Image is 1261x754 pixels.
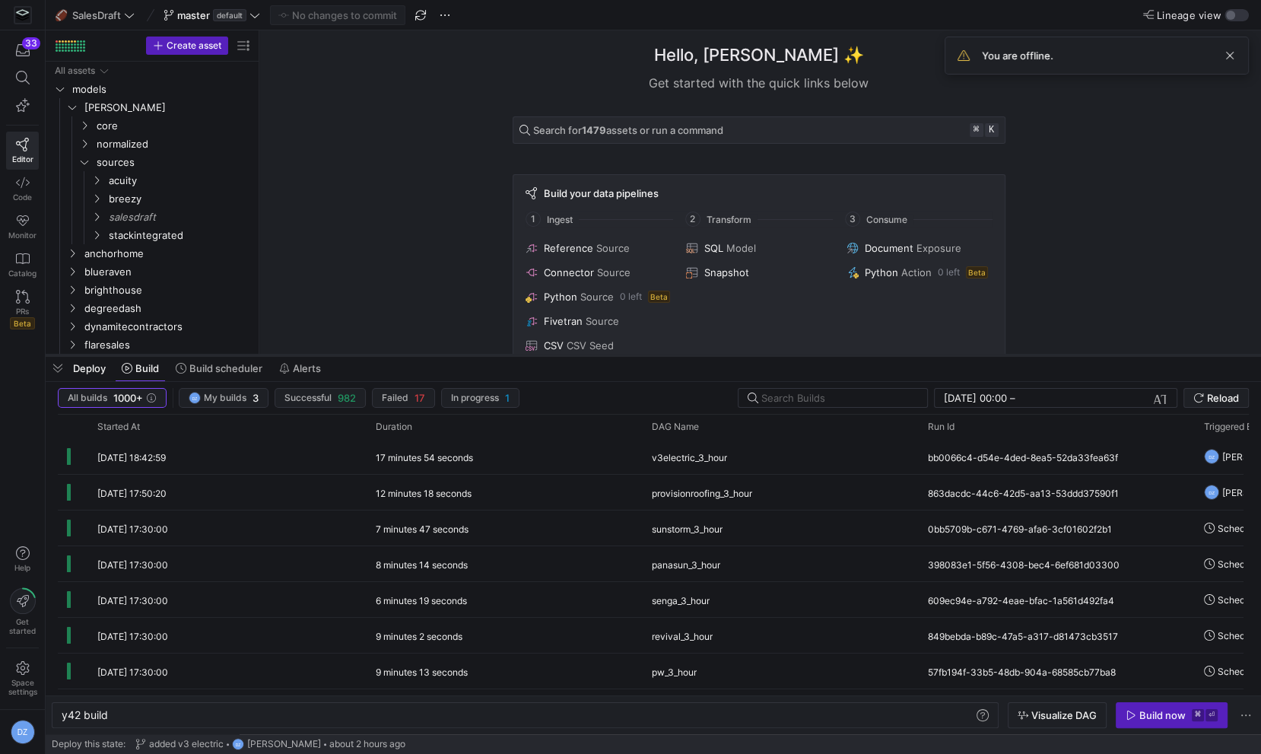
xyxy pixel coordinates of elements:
[620,291,642,302] span: 0 left
[72,81,250,98] span: models
[726,242,756,254] span: Model
[523,288,674,306] button: PythonSource0 leftBeta
[704,242,723,254] span: SQL
[654,43,864,68] h1: Hello, [PERSON_NAME] ✨
[84,282,250,299] span: brighthouse
[84,99,250,116] span: [PERSON_NAME]
[6,539,39,579] button: Help
[52,116,253,135] div: Press SPACE to select this row.
[213,9,246,21] span: default
[56,10,66,21] span: 🏈
[52,299,253,317] div: Press SPACE to select this row.
[329,739,405,749] span: about 2 hours ago
[544,315,583,327] span: Fivetran
[52,317,253,336] div: Press SPACE to select this row.
[52,80,253,98] div: Press SPACE to select this row.
[109,172,250,189] span: acuity
[6,246,39,284] a: Catalog
[683,263,834,282] button: Snapshot
[6,37,39,64] button: 33
[55,65,95,76] div: All assets
[544,266,594,278] span: Connector
[6,582,39,641] button: Getstarted
[146,37,228,55] button: Create asset
[580,291,614,303] span: Source
[916,242,961,254] span: Exposure
[84,336,250,354] span: flaresales
[84,300,250,317] span: degreedash
[109,208,250,226] span: salesdraft
[97,135,250,153] span: normalized
[109,227,250,244] span: stackintegrated
[52,226,253,244] div: Press SPACE to select this row.
[966,266,988,278] span: Beta
[232,738,244,750] div: DZ
[132,734,409,754] button: added v3 electricDZ[PERSON_NAME]about 2 hours ago
[582,124,606,136] strong: 1479
[683,239,834,257] button: SQLModel
[160,5,264,25] button: masterdefault
[6,716,39,748] button: DZ
[523,263,674,282] button: ConnectorSource
[149,739,224,749] span: added v3 electric
[6,284,39,336] a: PRsBeta
[8,678,37,696] span: Space settings
[901,266,932,278] span: Action
[52,244,253,262] div: Press SPACE to select this row.
[938,267,960,278] span: 0 left
[596,242,630,254] span: Source
[13,563,32,572] span: Help
[52,135,253,153] div: Press SPACE to select this row.
[6,654,39,703] a: Spacesettings
[533,124,723,136] span: Search for assets or run a command
[985,123,999,137] kbd: k
[513,74,1005,92] div: Get started with the quick links below
[72,9,121,21] span: SalesDraft
[523,239,674,257] button: ReferenceSource
[513,116,1005,144] button: Search for1479assets or run a command⌘k
[52,62,253,80] div: Press SPACE to select this row.
[109,190,250,208] span: breezy
[167,40,221,51] span: Create asset
[523,312,674,330] button: FivetranSource
[13,192,32,202] span: Code
[597,266,630,278] span: Source
[52,281,253,299] div: Press SPACE to select this row.
[52,153,253,171] div: Press SPACE to select this row.
[8,231,37,240] span: Monitor
[52,208,253,226] div: Press SPACE to select this row.
[10,317,35,329] span: Beta
[11,720,35,744] div: DZ
[843,263,995,282] button: PythonAction0 leftBeta
[865,266,898,278] span: Python
[704,266,749,278] span: Snapshot
[843,239,995,257] button: DocumentExposure
[586,315,619,327] span: Source
[9,617,36,635] span: Get started
[6,208,39,246] a: Monitor
[97,117,250,135] span: core
[865,242,913,254] span: Document
[544,187,659,199] span: Build your data pipelines
[52,336,253,354] div: Press SPACE to select this row.
[84,318,250,336] span: dynamitecontractors
[523,336,674,355] button: CSVCSV Seed
[52,98,253,116] div: Press SPACE to select this row.
[22,37,40,49] div: 33
[982,49,1053,62] span: You are offline.
[6,170,39,208] a: Code
[52,171,253,189] div: Press SPACE to select this row.
[16,307,29,316] span: PRs
[52,262,253,281] div: Press SPACE to select this row.
[544,291,577,303] span: Python
[567,339,614,352] span: CSV Seed
[1157,9,1221,21] span: Lineage view
[6,132,39,170] a: Editor
[15,8,30,23] img: https://storage.googleapis.com/y42-prod-data-exchange/images/Yf2Qvegn13xqq0DljGMI0l8d5Zqtiw36EXr8...
[52,5,138,25] button: 🏈SalesDraft
[247,739,321,749] span: [PERSON_NAME]
[97,154,250,171] span: sources
[6,2,39,28] a: https://storage.googleapis.com/y42-prod-data-exchange/images/Yf2Qvegn13xqq0DljGMI0l8d5Zqtiw36EXr8...
[8,269,37,278] span: Catalog
[544,339,564,352] span: CSV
